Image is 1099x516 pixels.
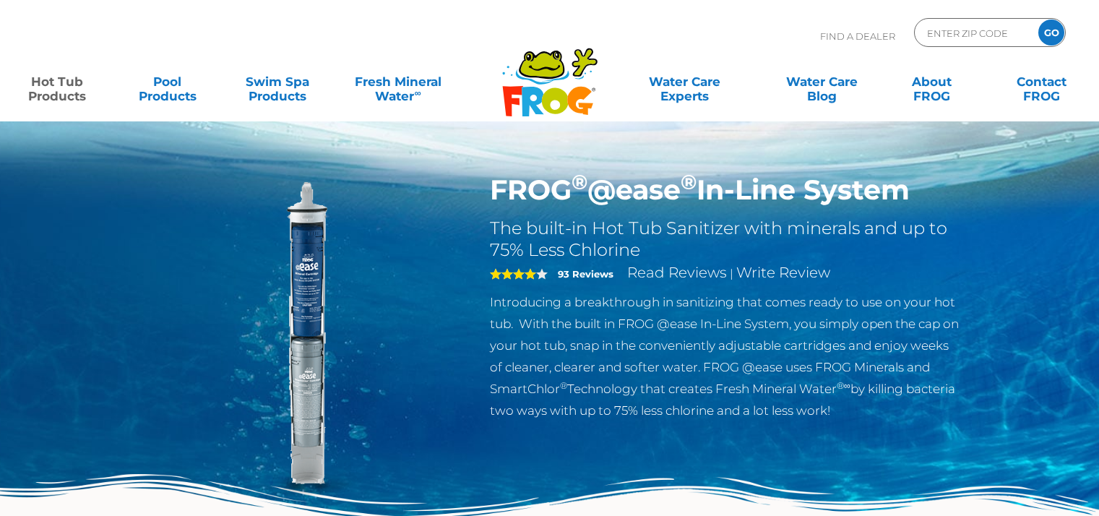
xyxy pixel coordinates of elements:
a: Water CareBlog [779,67,864,96]
span: 4 [490,268,536,280]
sup: ® [681,169,697,194]
a: ContactFROG [999,67,1085,96]
sup: ∞ [414,87,421,98]
a: Water CareExperts [615,67,754,96]
span: | [730,267,733,280]
img: Frog Products Logo [494,29,605,117]
a: Read Reviews [627,264,727,281]
a: Swim SpaProducts [235,67,320,96]
input: GO [1038,20,1064,46]
h1: FROG @ease In-Line System [490,173,962,207]
a: AboutFROG [889,67,974,96]
a: Write Review [736,264,830,281]
h2: The built-in Hot Tub Sanitizer with minerals and up to 75% Less Chlorine [490,218,962,261]
a: Fresh MineralWater∞ [345,67,452,96]
sup: ®∞ [837,380,850,391]
sup: ® [572,169,587,194]
img: inline-system.png [138,173,469,504]
sup: ® [560,380,567,391]
strong: 93 Reviews [558,268,613,280]
a: Hot TubProducts [14,67,100,96]
p: Introducing a breakthrough in sanitizing that comes ready to use on your hot tub. With the built ... [490,291,962,421]
a: PoolProducts [124,67,210,96]
p: Find A Dealer [820,18,895,54]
